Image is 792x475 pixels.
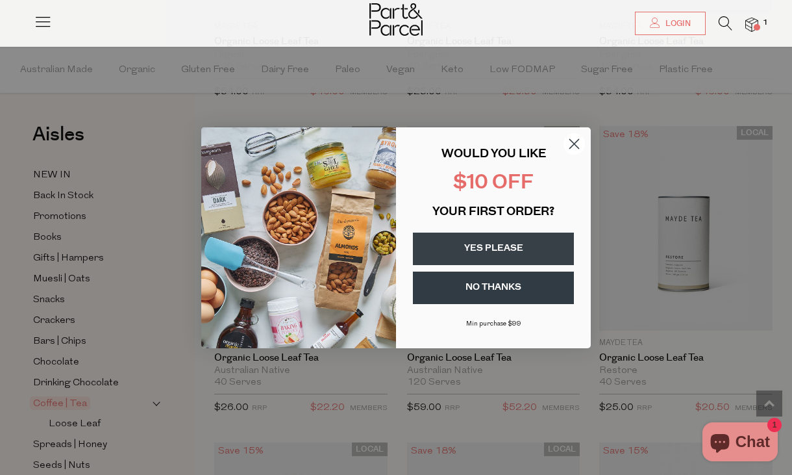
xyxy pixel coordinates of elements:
[635,12,706,35] a: Login
[699,422,782,465] inbox-online-store-chat: Shopify online store chat
[413,272,574,304] button: NO THANKS
[201,127,396,348] img: 43fba0fb-7538-40bc-babb-ffb1a4d097bc.jpeg
[662,18,691,29] span: Login
[466,320,521,327] span: Min purchase $99
[432,207,554,218] span: YOUR FIRST ORDER?
[441,149,546,160] span: WOULD YOU LIKE
[369,3,423,36] img: Part&Parcel
[563,133,586,155] button: Close dialog
[453,173,534,194] span: $10 OFF
[760,17,771,29] span: 1
[745,18,758,31] a: 1
[413,233,574,265] button: YES PLEASE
